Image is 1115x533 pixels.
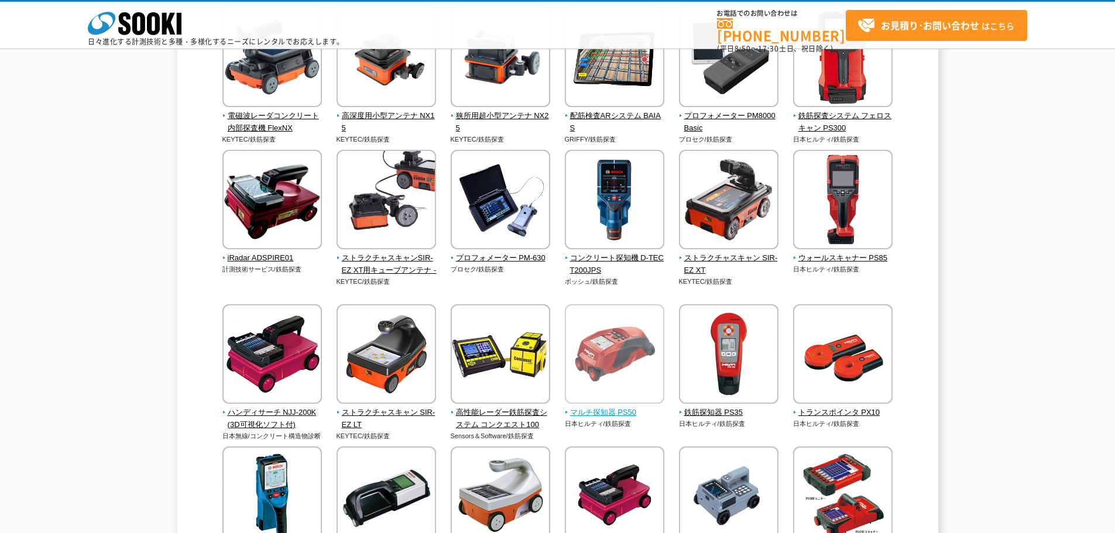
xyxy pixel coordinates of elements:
[222,150,322,252] img: iRadar ADSPIRE01
[679,396,779,419] a: 鉄筋探知器 PS35
[565,419,665,429] p: 日本ヒルティ/鉄筋探査
[793,304,893,407] img: トランスポインタ PX10
[451,99,551,134] a: 狭所用超小型アンテナ NX25
[222,110,323,135] span: 電磁波レーダコンクリート内部探査機 FlexNX
[679,110,779,135] span: プロフォメーター PM8000Basic
[793,110,893,135] span: 鉄筋探査システム フェロスキャン PS300
[565,252,665,277] span: コンクリート探知機 D-TECT200JPS
[451,8,550,110] img: 狭所用超小型アンテナ NX25
[881,18,979,32] strong: お見積り･お問い合わせ
[222,99,323,134] a: 電磁波レーダコンクリート内部探査機 FlexNX
[793,252,893,264] span: ウォールスキャナー PS85
[451,150,550,252] img: プロフォメーター PM-630
[793,419,893,429] p: 日本ヒルティ/鉄筋探査
[337,252,437,277] span: ストラクチャスキャンSIR-EZ XT用キューブアンテナ -
[222,241,323,264] a: iRadar ADSPIRE01
[565,99,665,134] a: 配筋検査ARシステム BAIAS
[222,135,323,145] p: KEYTEC/鉄筋探査
[846,10,1027,41] a: お見積り･お問い合わせはこちら
[717,10,846,17] span: お電話でのお問い合わせは
[565,150,664,252] img: コンクリート探知機 D-TECT200JPS
[793,264,893,274] p: 日本ヒルティ/鉄筋探査
[451,431,551,441] p: Sensors＆Software/鉄筋探査
[565,304,664,407] img: マルチ探知器 PS50
[451,241,551,264] a: プロフォメーター PM-630
[222,431,323,441] p: 日本無線/コンクリート構造物診断
[857,17,1014,35] span: はこちら
[793,241,893,264] a: ウォールスキャナー PS85
[565,407,665,419] span: マルチ探知器 PS50
[565,241,665,276] a: コンクリート探知機 D-TECT200JPS
[222,264,323,274] p: 計測技術サービス/鉄筋探査
[717,43,833,54] span: (平日 ～ 土日、祝日除く)
[793,99,893,134] a: 鉄筋探査システム フェロスキャン PS300
[679,150,778,252] img: ストラクチャスキャン SIR-EZ XT
[337,99,437,134] a: 高深度用小型アンテナ NX15
[337,8,436,110] img: 高深度用小型アンテナ NX15
[337,277,437,287] p: KEYTEC/鉄筋探査
[451,252,551,264] span: プロフォメーター PM-630
[337,241,437,276] a: ストラクチャスキャンSIR-EZ XT用キューブアンテナ -
[222,304,322,407] img: ハンディサーチ NJJ-200K(3D可視化ソフト付)
[793,150,893,252] img: ウォールスキャナー PS85
[758,43,779,54] span: 17:30
[451,264,551,274] p: プロセク/鉄筋探査
[735,43,751,54] span: 8:50
[88,38,344,45] p: 日々進化する計測技術と多種・多様化するニーズにレンタルでお応えします。
[222,396,323,431] a: ハンディサーチ NJJ-200K(3D可視化ソフト付)
[337,150,436,252] img: ストラクチャスキャンSIR-EZ XT用キューブアンテナ -
[679,407,779,419] span: 鉄筋探知器 PS35
[337,407,437,431] span: ストラクチャスキャン SIR-EZ LT
[565,135,665,145] p: GRIFFY/鉄筋探査
[679,304,778,407] img: 鉄筋探知器 PS35
[337,431,437,441] p: KEYTEC/鉄筋探査
[679,241,779,276] a: ストラクチャスキャン SIR-EZ XT
[337,135,437,145] p: KEYTEC/鉄筋探査
[679,99,779,134] a: プロフォメーター PM8000Basic
[222,252,323,264] span: iRadar ADSPIRE01
[222,8,322,110] img: 電磁波レーダコンクリート内部探査機 FlexNX
[337,110,437,135] span: 高深度用小型アンテナ NX15
[679,252,779,277] span: ストラクチャスキャン SIR-EZ XT
[793,396,893,419] a: トランスポインタ PX10
[337,396,437,431] a: ストラクチャスキャン SIR-EZ LT
[451,407,551,431] span: 高性能レーダー鉄筋探査システム コンクエスト100
[679,8,778,110] img: プロフォメーター PM8000Basic
[793,135,893,145] p: 日本ヒルティ/鉄筋探査
[451,110,551,135] span: 狭所用超小型アンテナ NX25
[565,277,665,287] p: ボッシュ/鉄筋探査
[679,135,779,145] p: プロセク/鉄筋探査
[337,304,436,407] img: ストラクチャスキャン SIR-EZ LT
[565,8,664,110] img: 配筋検査ARシステム BAIAS
[222,407,323,431] span: ハンディサーチ NJJ-200K(3D可視化ソフト付)
[451,304,550,407] img: 高性能レーダー鉄筋探査システム コンクエスト100
[565,396,665,419] a: マルチ探知器 PS50
[451,396,551,431] a: 高性能レーダー鉄筋探査システム コンクエスト100
[565,110,665,135] span: 配筋検査ARシステム BAIAS
[793,8,893,110] img: 鉄筋探査システム フェロスキャン PS300
[717,18,846,42] a: [PHONE_NUMBER]
[679,277,779,287] p: KEYTEC/鉄筋探査
[451,135,551,145] p: KEYTEC/鉄筋探査
[793,407,893,419] span: トランスポインタ PX10
[679,419,779,429] p: 日本ヒルティ/鉄筋探査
